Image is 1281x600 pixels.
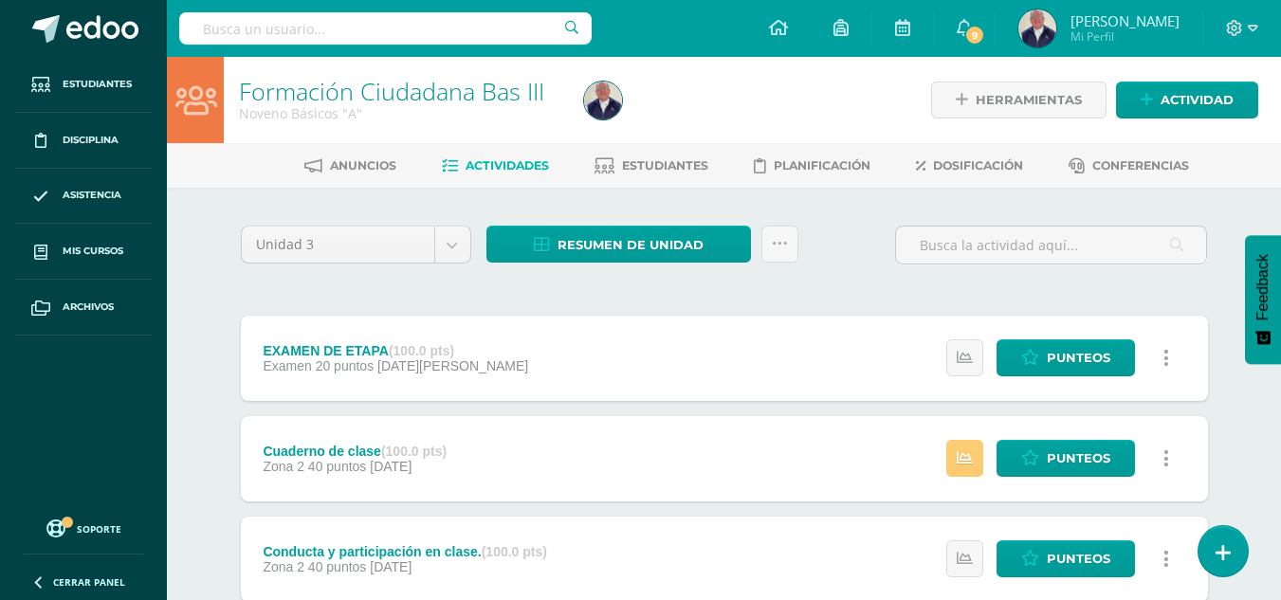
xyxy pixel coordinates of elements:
[263,559,366,574] span: Zona 2 40 puntos
[997,440,1135,477] a: Punteos
[15,57,152,113] a: Estudiantes
[239,75,544,107] a: Formación Ciudadana Bas III
[774,158,870,173] span: Planificación
[53,575,125,589] span: Cerrar panel
[1069,151,1189,181] a: Conferencias
[263,544,547,559] div: Conducta y participación en clase.
[239,104,561,122] div: Noveno Básicos 'A'
[1161,82,1234,118] span: Actividad
[442,151,549,181] a: Actividades
[381,444,447,459] strong: (100.0 pts)
[595,151,708,181] a: Estudiantes
[23,515,144,540] a: Soporte
[263,358,374,373] span: Examen 20 puntos
[1071,11,1180,30] span: [PERSON_NAME]
[997,339,1135,376] a: Punteos
[1116,82,1258,118] a: Actividad
[754,151,870,181] a: Planificación
[77,522,121,536] span: Soporte
[1092,158,1189,173] span: Conferencias
[263,343,528,358] div: EXAMEN DE ETAPA
[179,12,592,45] input: Busca un usuario...
[263,444,447,459] div: Cuaderno de clase
[896,227,1206,264] input: Busca la actividad aquí...
[1047,441,1110,476] span: Punteos
[466,158,549,173] span: Actividades
[997,540,1135,577] a: Punteos
[256,227,420,263] span: Unidad 3
[263,459,366,474] span: Zona 2 40 puntos
[931,82,1107,118] a: Herramientas
[389,343,454,358] strong: (100.0 pts)
[584,82,622,119] img: 4400bde977c2ef3c8e0f06f5677fdb30.png
[63,133,119,148] span: Disciplina
[63,300,114,315] span: Archivos
[63,244,123,259] span: Mis cursos
[486,226,751,263] a: Resumen de unidad
[558,227,704,263] span: Resumen de unidad
[15,169,152,225] a: Asistencia
[304,151,396,181] a: Anuncios
[1071,28,1180,45] span: Mi Perfil
[330,158,396,173] span: Anuncios
[377,358,528,373] span: [DATE][PERSON_NAME]
[1018,9,1056,47] img: 4400bde977c2ef3c8e0f06f5677fdb30.png
[916,151,1023,181] a: Dosificación
[622,158,708,173] span: Estudiantes
[63,188,121,203] span: Asistencia
[63,77,132,92] span: Estudiantes
[15,224,152,280] a: Mis cursos
[15,280,152,336] a: Archivos
[1047,340,1110,375] span: Punteos
[370,559,412,574] span: [DATE]
[964,25,985,45] span: 9
[242,227,470,263] a: Unidad 3
[1245,235,1281,364] button: Feedback - Mostrar encuesta
[370,459,412,474] span: [DATE]
[239,78,561,104] h1: Formación Ciudadana Bas III
[976,82,1082,118] span: Herramientas
[933,158,1023,173] span: Dosificación
[15,113,152,169] a: Disciplina
[1254,254,1272,320] span: Feedback
[482,544,547,559] strong: (100.0 pts)
[1047,541,1110,576] span: Punteos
